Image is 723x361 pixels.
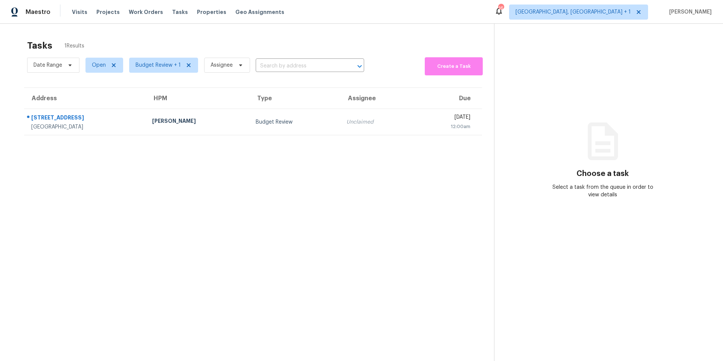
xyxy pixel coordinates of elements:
span: Maestro [26,8,50,16]
th: Assignee [340,88,413,109]
div: 16 [498,5,503,12]
span: [GEOGRAPHIC_DATA], [GEOGRAPHIC_DATA] + 1 [516,8,631,16]
button: Create a Task [425,57,483,75]
span: Date Range [34,61,62,69]
span: Budget Review + 1 [136,61,181,69]
th: Address [24,88,146,109]
h2: Tasks [27,42,52,49]
span: Open [92,61,106,69]
button: Open [354,61,365,72]
th: HPM [146,88,249,109]
div: Select a task from the queue in order to view details [549,184,657,199]
span: Work Orders [129,8,163,16]
div: [DATE] [419,113,470,123]
div: [GEOGRAPHIC_DATA] [31,123,140,131]
div: [STREET_ADDRESS] [31,114,140,123]
div: 12:00am [419,123,470,130]
div: [PERSON_NAME] [152,117,243,127]
span: [PERSON_NAME] [666,8,712,16]
div: Unclaimed [346,118,407,126]
h3: Choose a task [577,170,629,177]
span: Create a Task [429,62,479,71]
th: Due [413,88,482,109]
span: Geo Assignments [235,8,284,16]
th: Type [250,88,340,109]
div: Budget Review [256,118,334,126]
span: Projects [96,8,120,16]
span: Visits [72,8,87,16]
input: Search by address [256,60,343,72]
span: 1 Results [64,42,84,50]
span: Assignee [210,61,233,69]
span: Properties [197,8,226,16]
span: Tasks [172,9,188,15]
